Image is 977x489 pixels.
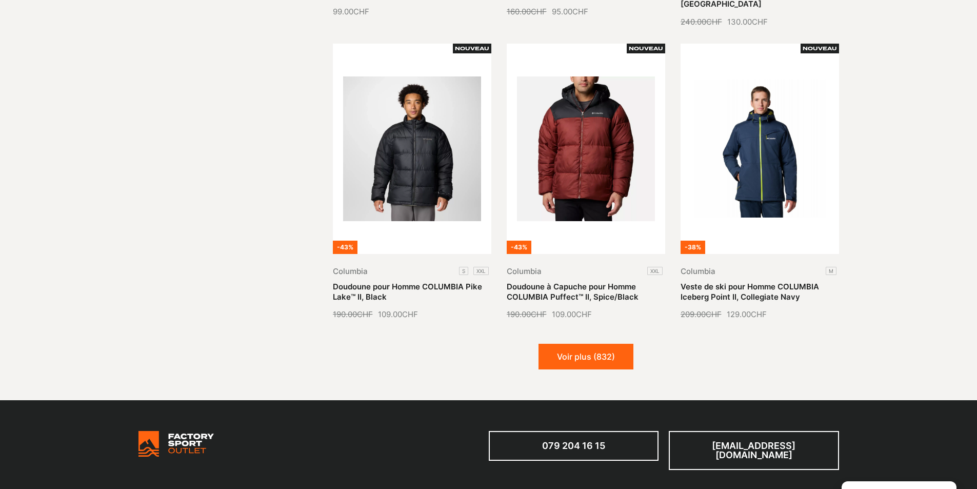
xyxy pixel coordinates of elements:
img: Bricks Woocommerce Starter [138,431,214,457]
button: Voir plus (832) [539,344,633,369]
a: Doudoune à Capuche pour Homme COLUMBIA Puffect™ II, Spice/Black [507,282,639,302]
a: [EMAIL_ADDRESS][DOMAIN_NAME] [669,431,839,470]
a: 079 204 16 15 [489,431,659,461]
a: Doudoune pour Homme COLUMBIA Pike Lake™ II, Black [333,282,482,302]
a: Veste de ski pour Homme COLUMBIA Iceberg Point II, Collegiate Navy [681,282,819,302]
